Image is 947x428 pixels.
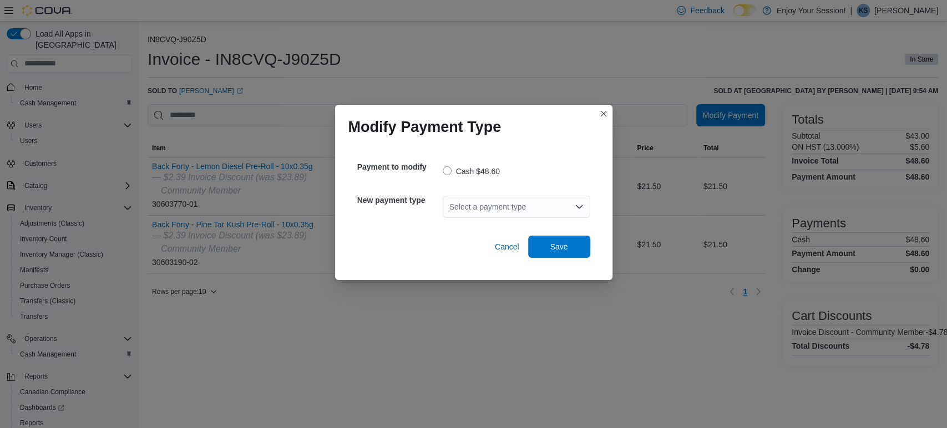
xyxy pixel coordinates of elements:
h1: Modify Payment Type [348,118,502,136]
button: Save [528,236,590,258]
span: Save [550,241,568,252]
h5: Payment to modify [357,156,440,178]
label: Cash $48.60 [443,165,500,178]
button: Open list of options [575,202,584,211]
span: Cancel [495,241,519,252]
h5: New payment type [357,189,440,211]
input: Accessible screen reader label [449,200,450,213]
button: Closes this modal window [597,107,610,120]
button: Cancel [490,236,524,258]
